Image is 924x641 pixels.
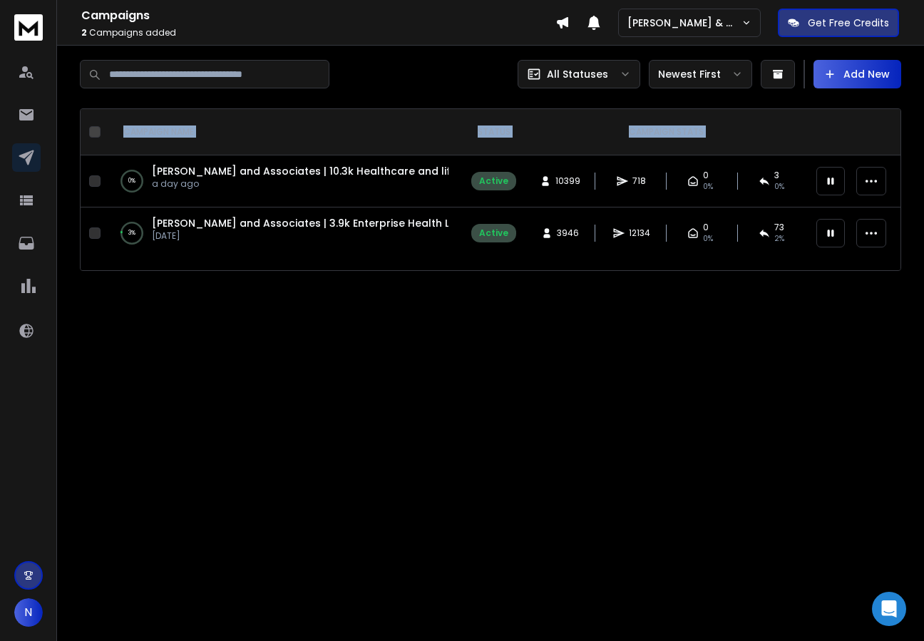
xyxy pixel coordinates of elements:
p: Get Free Credits [808,16,889,30]
span: 2 % [774,233,784,245]
th: CAMPAIGN STATS [525,109,808,155]
span: 2 [81,26,87,39]
p: 0 % [128,174,135,188]
span: 0 [703,222,709,233]
td: 3%[PERSON_NAME] and Associates | 3.9k Enterprise Health Life Sciences Executives[DATE] [106,207,463,260]
th: CAMPAIGN NAME [106,109,463,155]
span: 12134 [629,227,650,239]
span: 3 [774,170,779,181]
p: [PERSON_NAME] & Associates [627,16,741,30]
button: Add New [813,60,901,88]
p: All Statuses [547,67,608,81]
span: 73 [774,222,784,233]
a: [PERSON_NAME] and Associates | 3.9k Enterprise Health Life Sciences Executives [152,216,567,230]
td: 0%[PERSON_NAME] and Associates | 10.3k Healthcare and life sciences C levela day ago [106,155,463,207]
button: N [14,598,43,627]
p: [DATE] [152,230,448,242]
span: 718 [632,175,647,187]
span: 0 % [774,181,784,193]
span: 3946 [557,227,579,239]
div: Open Intercom Messenger [872,592,906,626]
th: STATUS [463,109,525,155]
button: Get Free Credits [778,9,899,37]
p: 3 % [128,226,135,240]
span: 0% [703,181,713,193]
div: Active [479,175,508,187]
span: 0 [703,170,709,181]
h1: Campaigns [81,7,555,24]
p: a day ago [152,178,448,190]
p: Campaigns added [81,27,555,39]
span: 10399 [555,175,580,187]
span: 0% [703,233,713,245]
div: Active [479,227,508,239]
button: Newest First [649,60,752,88]
a: [PERSON_NAME] and Associates | 10.3k Healthcare and life sciences C level [152,164,543,178]
img: logo [14,14,43,41]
